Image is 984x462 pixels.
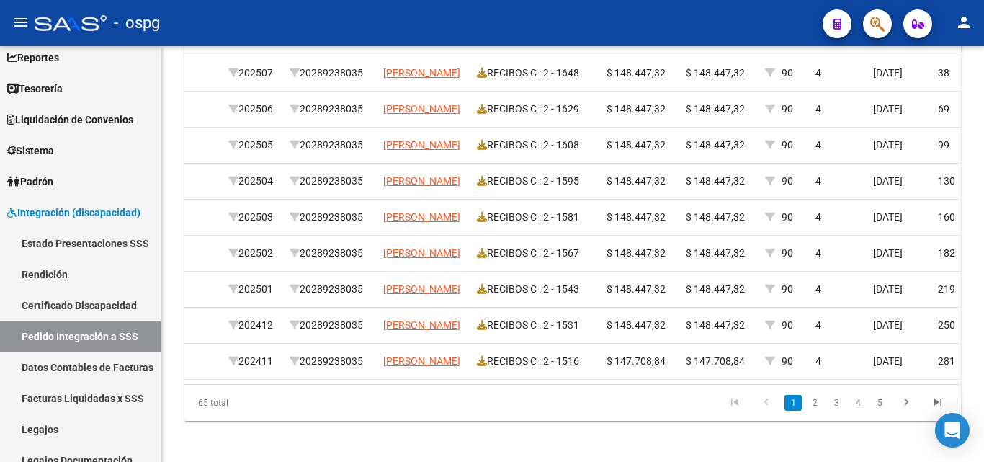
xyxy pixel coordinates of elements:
[383,103,460,115] span: [PERSON_NAME]
[290,281,372,298] div: 20289238035
[686,67,745,79] span: $ 148.447,32
[782,175,793,187] span: 90
[12,14,29,31] mat-icon: menu
[607,103,666,115] span: $ 148.447,32
[607,67,666,79] span: $ 148.447,32
[873,139,903,151] span: [DATE]
[955,14,972,31] mat-icon: person
[873,211,903,223] span: [DATE]
[815,211,821,223] span: 4
[383,139,460,151] span: [PERSON_NAME]
[290,65,372,81] div: 20289238035
[782,247,793,259] span: 90
[815,283,821,295] span: 4
[847,391,869,415] li: page 4
[686,175,745,187] span: $ 148.447,32
[686,283,745,295] span: $ 148.447,32
[607,355,666,367] span: $ 147.708,84
[228,137,278,154] div: 202505
[477,65,595,81] div: RECIBOS C : 2 - 1648
[7,112,133,128] span: Liquidación de Convenios
[782,391,804,415] li: page 1
[290,101,372,117] div: 20289238035
[607,175,666,187] span: $ 148.447,32
[290,317,372,334] div: 20289238035
[383,247,460,259] span: [PERSON_NAME]
[935,413,970,448] div: Open Intercom Messenger
[477,245,595,262] div: RECIBOS C : 2 - 1567
[938,103,949,115] span: 69
[721,395,748,411] a: go to first page
[383,319,460,331] span: [PERSON_NAME]
[477,101,595,117] div: RECIBOS C : 2 - 1629
[607,139,666,151] span: $ 148.447,32
[114,7,160,39] span: - ospg
[873,247,903,259] span: [DATE]
[869,391,890,415] li: page 5
[815,67,821,79] span: 4
[228,317,278,334] div: 202412
[873,283,903,295] span: [DATE]
[607,319,666,331] span: $ 148.447,32
[782,355,793,367] span: 90
[290,209,372,226] div: 20289238035
[477,137,595,154] div: RECIBOS C : 2 - 1608
[383,211,460,223] span: [PERSON_NAME]
[290,173,372,190] div: 20289238035
[924,395,952,411] a: go to last page
[477,209,595,226] div: RECIBOS C : 2 - 1581
[686,139,745,151] span: $ 148.447,32
[228,209,278,226] div: 202503
[873,175,903,187] span: [DATE]
[753,395,780,411] a: go to previous page
[815,319,821,331] span: 4
[938,319,955,331] span: 250
[383,175,460,187] span: [PERSON_NAME]
[228,353,278,370] div: 202411
[228,101,278,117] div: 202506
[938,283,955,295] span: 219
[815,139,821,151] span: 4
[686,355,745,367] span: $ 147.708,84
[686,211,745,223] span: $ 148.447,32
[607,283,666,295] span: $ 148.447,32
[7,143,54,159] span: Sistema
[228,173,278,190] div: 202504
[477,281,595,298] div: RECIBOS C : 2 - 1543
[686,319,745,331] span: $ 148.447,32
[290,245,372,262] div: 20289238035
[873,67,903,79] span: [DATE]
[383,67,460,79] span: [PERSON_NAME]
[873,319,903,331] span: [DATE]
[7,50,59,66] span: Reportes
[782,139,793,151] span: 90
[871,395,888,411] a: 5
[184,385,337,421] div: 65 total
[686,247,745,259] span: $ 148.447,32
[815,247,821,259] span: 4
[7,174,53,190] span: Padrón
[938,139,949,151] span: 99
[607,211,666,223] span: $ 148.447,32
[383,283,460,295] span: [PERSON_NAME]
[938,175,955,187] span: 130
[383,355,460,367] span: [PERSON_NAME]
[782,67,793,79] span: 90
[228,245,278,262] div: 202502
[806,395,823,411] a: 2
[607,247,666,259] span: $ 148.447,32
[828,395,845,411] a: 3
[686,103,745,115] span: $ 148.447,32
[784,395,802,411] a: 1
[938,247,955,259] span: 182
[782,103,793,115] span: 90
[826,391,847,415] li: page 3
[290,137,372,154] div: 20289238035
[782,283,793,295] span: 90
[893,395,920,411] a: go to next page
[477,317,595,334] div: RECIBOS C : 2 - 1531
[7,81,63,97] span: Tesorería
[228,65,278,81] div: 202507
[873,355,903,367] span: [DATE]
[477,173,595,190] div: RECIBOS C : 2 - 1595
